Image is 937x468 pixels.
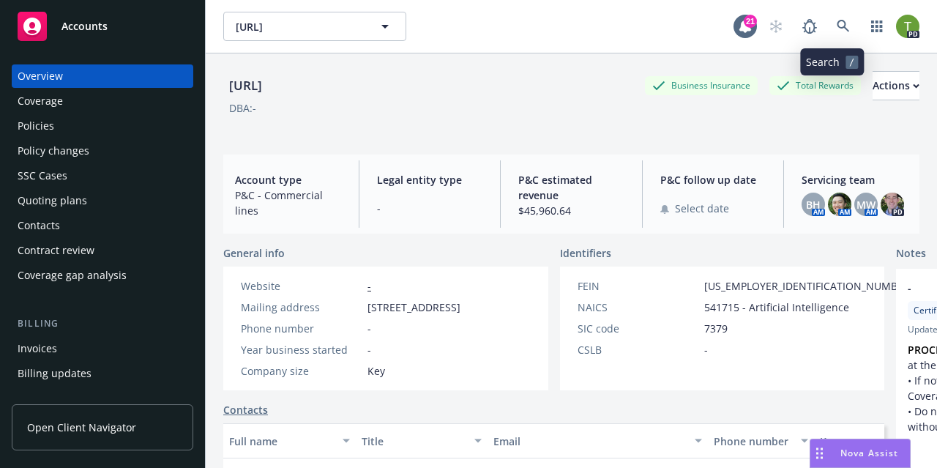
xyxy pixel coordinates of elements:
[828,193,851,216] img: photo
[856,197,876,212] span: MW
[241,363,362,379] div: Company size
[235,172,341,187] span: Account type
[802,172,908,187] span: Servicing team
[18,114,54,138] div: Policies
[820,434,862,449] div: Key contact
[814,423,884,458] button: Key contact
[518,172,624,203] span: P&C estimated revenue
[18,239,94,262] div: Contract review
[840,447,898,459] span: Nova Assist
[356,423,488,458] button: Title
[578,300,698,315] div: NAICS
[560,245,611,261] span: Identifiers
[488,423,708,458] button: Email
[367,279,371,293] a: -
[18,164,67,187] div: SSC Cases
[367,342,371,357] span: -
[223,423,356,458] button: Full name
[12,6,193,47] a: Accounts
[18,189,87,212] div: Quoting plans
[660,172,766,187] span: P&C follow up date
[12,114,193,138] a: Policies
[241,342,362,357] div: Year business started
[12,89,193,113] a: Coverage
[367,300,460,315] span: [STREET_ADDRESS]
[18,264,127,287] div: Coverage gap analysis
[645,76,758,94] div: Business Insurance
[12,164,193,187] a: SSC Cases
[12,64,193,88] a: Overview
[12,362,193,385] a: Billing updates
[578,321,698,336] div: SIC code
[578,342,698,357] div: CSLB
[704,278,914,294] span: [US_EMPLOYER_IDENTIFICATION_NUMBER]
[810,439,911,468] button: Nova Assist
[829,12,858,41] a: Search
[806,197,821,212] span: BH
[896,245,926,263] span: Notes
[12,387,193,410] a: Account charges
[229,100,256,116] div: DBA: -
[223,245,285,261] span: General info
[12,239,193,262] a: Contract review
[12,189,193,212] a: Quoting plans
[18,89,63,113] div: Coverage
[862,12,892,41] a: Switch app
[12,214,193,237] a: Contacts
[229,434,334,449] div: Full name
[810,439,829,467] div: Drag to move
[223,76,268,95] div: [URL]
[377,172,483,187] span: Legal entity type
[362,434,466,449] div: Title
[795,12,824,41] a: Report a Bug
[744,15,757,28] div: 21
[896,15,919,38] img: photo
[769,76,861,94] div: Total Rewards
[704,300,849,315] span: 541715 - Artificial Intelligence
[61,21,108,32] span: Accounts
[708,423,813,458] button: Phone number
[12,139,193,163] a: Policy changes
[367,363,385,379] span: Key
[761,12,791,41] a: Start snowing
[223,402,268,417] a: Contacts
[18,362,92,385] div: Billing updates
[18,387,99,410] div: Account charges
[18,337,57,360] div: Invoices
[675,201,729,216] span: Select date
[377,201,483,216] span: -
[241,300,362,315] div: Mailing address
[367,321,371,336] span: -
[518,203,624,218] span: $45,960.64
[12,264,193,287] a: Coverage gap analysis
[223,12,406,41] button: [URL]
[12,337,193,360] a: Invoices
[18,214,60,237] div: Contacts
[881,193,904,216] img: photo
[236,19,362,34] span: [URL]
[873,71,919,100] button: Actions
[12,316,193,331] div: Billing
[235,187,341,218] span: P&C - Commercial lines
[493,434,686,449] div: Email
[873,72,919,100] div: Actions
[18,139,89,163] div: Policy changes
[578,278,698,294] div: FEIN
[704,321,728,336] span: 7379
[714,434,791,449] div: Phone number
[18,64,63,88] div: Overview
[241,321,362,336] div: Phone number
[704,342,708,357] span: -
[27,420,136,435] span: Open Client Navigator
[241,278,362,294] div: Website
